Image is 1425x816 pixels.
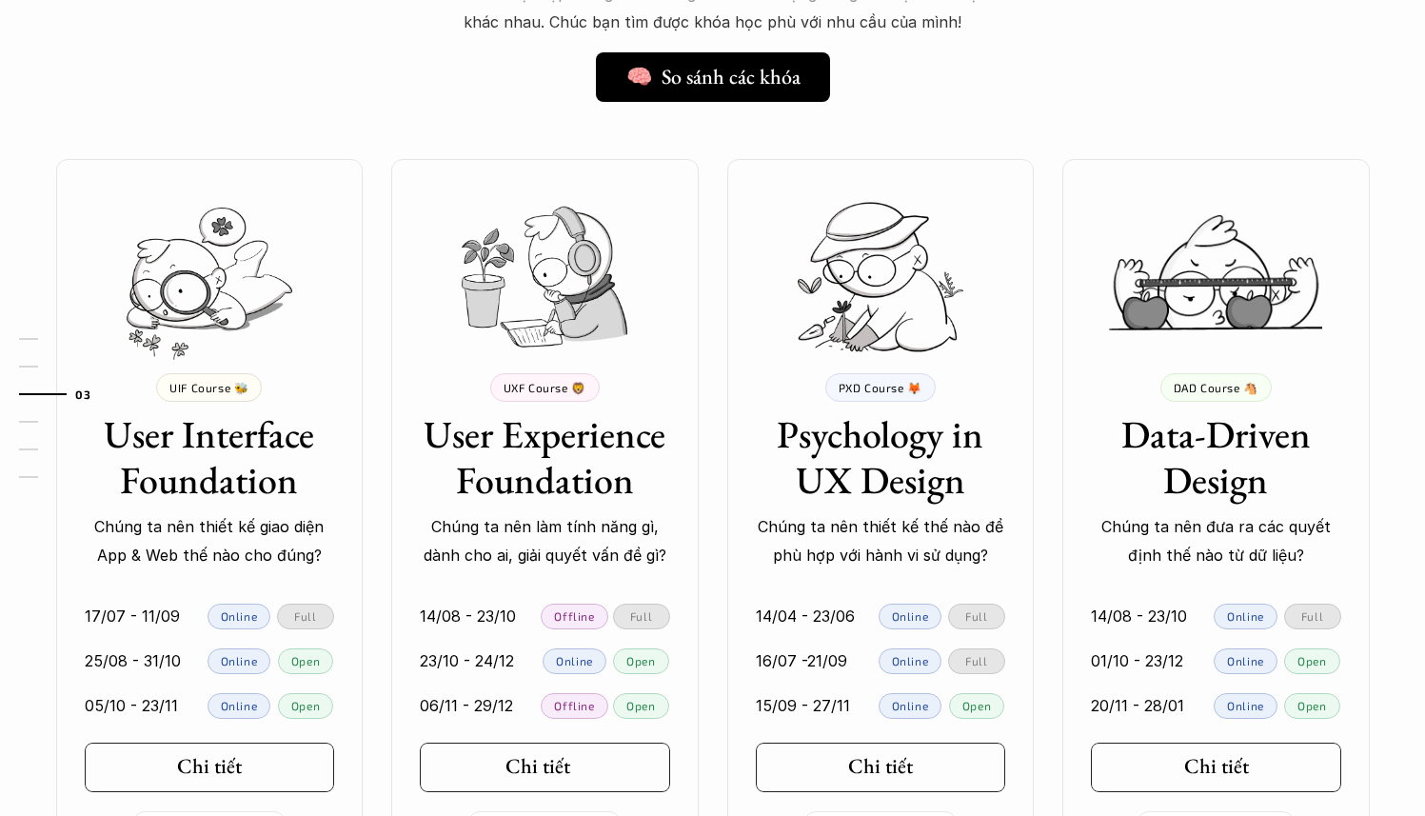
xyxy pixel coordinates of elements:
a: Chi tiết [85,743,335,792]
p: Open [1297,654,1326,667]
h5: Chi tiết [1184,754,1249,779]
h5: Chi tiết [506,754,571,779]
p: Full [630,609,652,623]
a: Chi tiết [420,743,670,792]
p: Online [221,609,258,623]
p: Open [962,699,991,712]
p: Online [221,699,258,712]
p: Full [965,654,987,667]
p: Online [556,654,593,667]
p: Chúng ta nên thiết kế thế nào để phù hợp với hành vi sử dụng? [756,512,1006,570]
p: Online [1227,609,1264,623]
p: 14/08 - 23/10 [420,602,516,630]
p: 15/09 - 27/11 [756,691,850,720]
p: Online [1227,654,1264,667]
p: Online [221,654,258,667]
strong: 03 [75,388,90,401]
h5: 🧠 So sánh các khóa [626,65,801,90]
h3: Psychology in UX Design [756,411,1006,503]
p: 14/04 - 23/06 [756,602,855,630]
p: PXD Course 🦊 [839,381,922,394]
p: Offline [554,699,594,712]
h3: User Interface Foundation [85,411,335,503]
p: 06/11 - 29/12 [420,691,513,720]
p: Chúng ta nên đưa ra các quyết định thế nào từ dữ liệu? [1091,512,1341,570]
a: 03 [19,383,109,406]
p: UIF Course 🐝 [169,381,248,394]
a: Chi tiết [756,743,1006,792]
h3: Data-Driven Design [1091,411,1341,503]
a: Chi tiết [1091,743,1341,792]
p: 01/10 - 23/12 [1091,647,1183,675]
p: Full [1301,609,1323,623]
h5: Chi tiết [848,754,913,779]
p: Open [626,654,655,667]
p: Online [892,609,929,623]
h3: User Experience Foundation [420,411,670,503]
p: 20/11 - 28/01 [1091,691,1184,720]
p: DAD Course 🐴 [1174,381,1258,394]
p: Open [626,699,655,712]
p: Chúng ta nên làm tính năng gì, dành cho ai, giải quyết vấn đề gì? [420,512,670,570]
p: UXF Course 🦁 [504,381,586,394]
a: 🧠 So sánh các khóa [596,52,830,102]
p: Offline [554,609,594,623]
p: Full [294,609,316,623]
p: Open [291,654,320,667]
p: 23/10 - 24/12 [420,647,514,675]
p: Online [892,699,929,712]
p: Chúng ta nên thiết kế giao diện App & Web thế nào cho đúng? [85,512,335,570]
p: Online [1227,699,1264,712]
p: 14/08 - 23/10 [1091,602,1187,630]
p: 16/07 -21/09 [756,647,847,675]
p: Full [965,609,987,623]
p: Open [1297,699,1326,712]
p: Online [892,654,929,667]
h5: Chi tiết [177,754,242,779]
p: Open [291,699,320,712]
